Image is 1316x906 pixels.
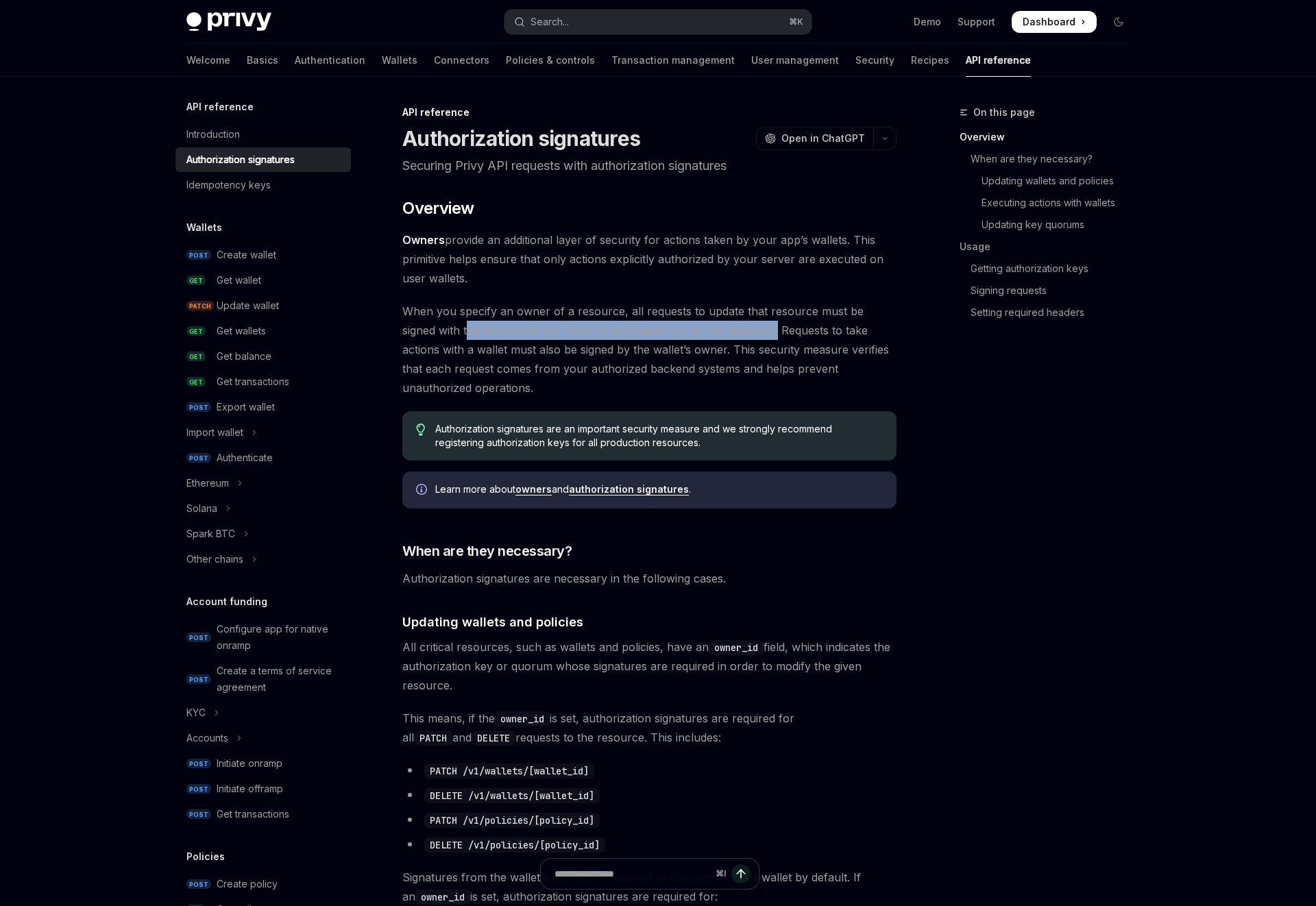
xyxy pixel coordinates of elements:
div: Get transactions [217,374,289,390]
div: Ethereum [186,475,229,491]
button: Toggle Ethereum section [175,471,351,495]
a: Owners [402,233,445,247]
a: Updating wallets and policies [960,170,1141,192]
button: Open search [504,10,812,34]
a: Introduction [175,122,351,147]
span: POST [186,453,211,463]
h5: Wallets [186,219,222,236]
span: PATCH [186,301,214,311]
a: Updating key quorums [960,214,1141,236]
div: Accounts [186,730,228,746]
code: DELETE [472,731,515,746]
div: Create a terms of service agreement [217,663,343,696]
div: Configure app for native onramp [217,621,343,654]
a: POSTInitiate onramp [175,751,351,776]
span: This means, if the is set, authorization signatures are required for all and requests to the reso... [402,709,897,747]
button: Toggle Solana section [175,496,351,521]
span: Updating wallets and policies [402,613,583,631]
a: POSTConfigure app for native onramp [175,617,351,658]
span: All critical resources, such as wallets and policies, have an field, which indicates the authoriz... [402,637,897,695]
h5: Account funding [186,593,267,610]
span: POST [186,674,211,685]
code: DELETE /v1/wallets/[wallet_id] [424,788,600,803]
a: When are they necessary? [960,148,1141,170]
span: On this page [973,104,1035,121]
a: Policies & controls [506,44,595,77]
span: POST [186,784,211,794]
div: Authorization signatures [186,151,295,168]
div: Initiate offramp [217,781,283,797]
input: Ask a question... [555,859,710,889]
a: POSTCreate a terms of service agreement [175,659,351,700]
span: POST [186,879,211,890]
a: Transaction management [611,44,735,77]
span: POST [186,633,211,643]
a: Wallets [382,44,417,77]
span: Dashboard [1023,15,1075,29]
code: PATCH /v1/policies/[policy_id] [424,813,600,828]
span: GET [186,377,206,387]
a: API reference [966,44,1031,77]
a: Getting authorization keys [960,258,1141,280]
span: GET [186,276,206,286]
a: Connectors [434,44,489,77]
h5: API reference [186,99,254,115]
div: Get wallet [217,272,261,289]
span: Authorization signatures are an important security measure and we strongly recommend registering ... [435,422,883,450]
a: Executing actions with wallets [960,192,1141,214]
span: POST [186,402,211,413]
span: Authorization signatures are necessary in the following cases. [402,569,897,588]
div: KYC [186,705,206,721]
span: POST [186,809,211,820]
a: GETGet wallet [175,268,351,293]
div: Create wallet [217,247,276,263]
img: dark logo [186,12,271,32]
svg: Info [416,484,430,498]
div: Update wallet [217,297,279,314]
span: When are they necessary? [402,541,572,561]
div: Export wallet [217,399,275,415]
a: authorization signatures [569,483,689,495]
a: Authentication [295,44,365,77]
a: Demo [914,15,941,29]
button: Toggle Accounts section [175,726,351,750]
a: Welcome [186,44,230,77]
div: Other chains [186,551,243,567]
code: DELETE /v1/policies/[policy_id] [424,837,605,853]
div: Search... [531,14,569,30]
span: provide an additional layer of security for actions taken by your app’s wallets. This primitive h... [402,230,897,288]
button: Toggle dark mode [1108,11,1130,33]
div: Idempotency keys [186,177,271,193]
h1: Authorization signatures [402,126,640,151]
span: Open in ChatGPT [781,132,865,145]
p: Securing Privy API requests with authorization signatures [402,156,897,175]
button: Toggle Import wallet section [175,420,351,445]
a: Support [958,15,995,29]
div: Import wallet [186,424,243,441]
code: owner_id [495,711,550,726]
div: Get balance [217,348,271,365]
div: Initiate onramp [217,755,282,772]
a: POSTExport wallet [175,395,351,419]
a: GETGet wallets [175,319,351,343]
a: GETGet transactions [175,369,351,394]
div: Introduction [186,126,240,143]
a: Dashboard [1012,11,1097,33]
span: Overview [402,197,474,219]
h5: Policies [186,848,225,865]
a: GETGet balance [175,344,351,369]
button: Toggle Other chains section [175,547,351,572]
a: POSTInitiate offramp [175,776,351,801]
a: Setting required headers [960,302,1141,323]
div: API reference [402,106,897,119]
a: POSTGet transactions [175,802,351,827]
div: Get wallets [217,323,266,339]
button: Send message [731,864,751,883]
div: Authenticate [217,450,273,466]
div: Spark BTC [186,526,235,542]
a: Overview [960,126,1141,148]
a: Authorization signatures [175,147,351,172]
a: Security [855,44,894,77]
div: Solana [186,500,217,517]
a: PATCHUpdate wallet [175,293,351,318]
